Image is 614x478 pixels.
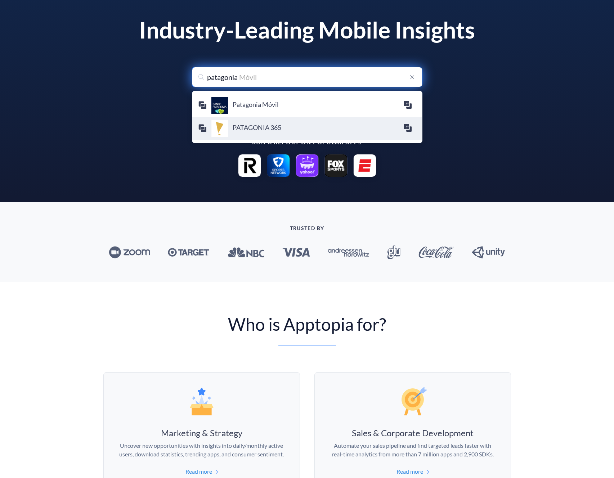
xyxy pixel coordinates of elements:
[267,154,290,177] img: FanDuel Sports Network icon
[329,427,496,441] p: Sales & Corporate Development
[187,387,216,415] img: Products%20Image_Ad.svg
[118,427,285,441] p: Marketing & Strategy
[329,441,496,459] p: Automate your sales pipeline and find targeted leads faster with real-time analytics from more th...
[472,246,505,258] img: Unity_Technologies_logo.svg
[328,248,369,257] img: Andreessen_Horowitz_new_logo.svg
[238,154,261,177] img: Revolut: Send, spend and save icon
[211,120,228,137] img: PATAGONIA 365 icon
[168,248,209,257] img: Target_logo.svg
[48,314,566,335] p: Who is Apptopia for?
[387,245,400,259] img: Glu_Mobile_logo.svg
[109,246,150,258] img: Zoom_logo.svg
[233,124,403,132] h4: PATAGONIA 365
[211,97,228,114] img: Patagonia Móvil icon
[396,468,429,475] a: Read more
[192,91,422,143] ul: menu-options
[353,154,376,177] img: ESPN: Live Sports & Scores icon
[131,16,484,44] h1: Industry-Leading Mobile Insights
[192,117,422,140] a: PATAGONIA 365 iconPATAGONIA 365
[185,468,218,475] a: Read more
[211,97,228,114] div: Patagonia Móvil
[192,67,422,87] input: Search for your app
[296,154,319,177] img: Yahoo Sports: Scores and News icon
[398,387,427,415] img: Products%20Image_Ad.svg
[118,441,285,459] p: Uncover new opportunities with insights into daily/monthly active users, download statistics, tre...
[227,247,264,258] img: NBC_logo.svg
[233,101,403,109] h4: Patagonia Móvil
[192,94,422,117] a: Patagonia Móvil iconPatagonia Móvil
[282,248,310,257] img: Visa_Inc._logo.svg
[324,154,348,177] img: FOX Sports: Watch Live Games icon
[211,120,228,137] div: PATAGONIA 365
[131,139,484,145] p: Run a report on popular apps
[48,225,566,231] p: TRUSTED BY
[418,247,454,258] img: Coca-Cola_logo.svg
